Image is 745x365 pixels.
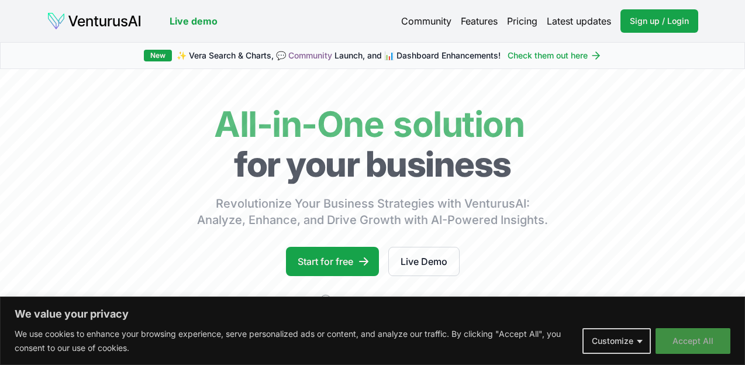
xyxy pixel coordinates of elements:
a: Features [461,14,498,28]
div: New [144,50,172,61]
span: ✨ Vera Search & Charts, 💬 Launch, and 📊 Dashboard Enhancements! [177,50,501,61]
a: Live demo [170,14,218,28]
a: Start for free [286,247,379,276]
p: We use cookies to enhance your browsing experience, serve personalized ads or content, and analyz... [15,327,574,355]
a: Pricing [507,14,537,28]
p: We value your privacy [15,307,730,321]
a: Live Demo [388,247,460,276]
a: Community [288,50,332,60]
a: Latest updates [547,14,611,28]
a: Community [401,14,451,28]
a: Sign up / Login [620,9,698,33]
button: Accept All [656,328,730,354]
button: Customize [582,328,651,354]
img: logo [47,12,142,30]
span: Sign up / Login [630,15,689,27]
a: Check them out here [508,50,602,61]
